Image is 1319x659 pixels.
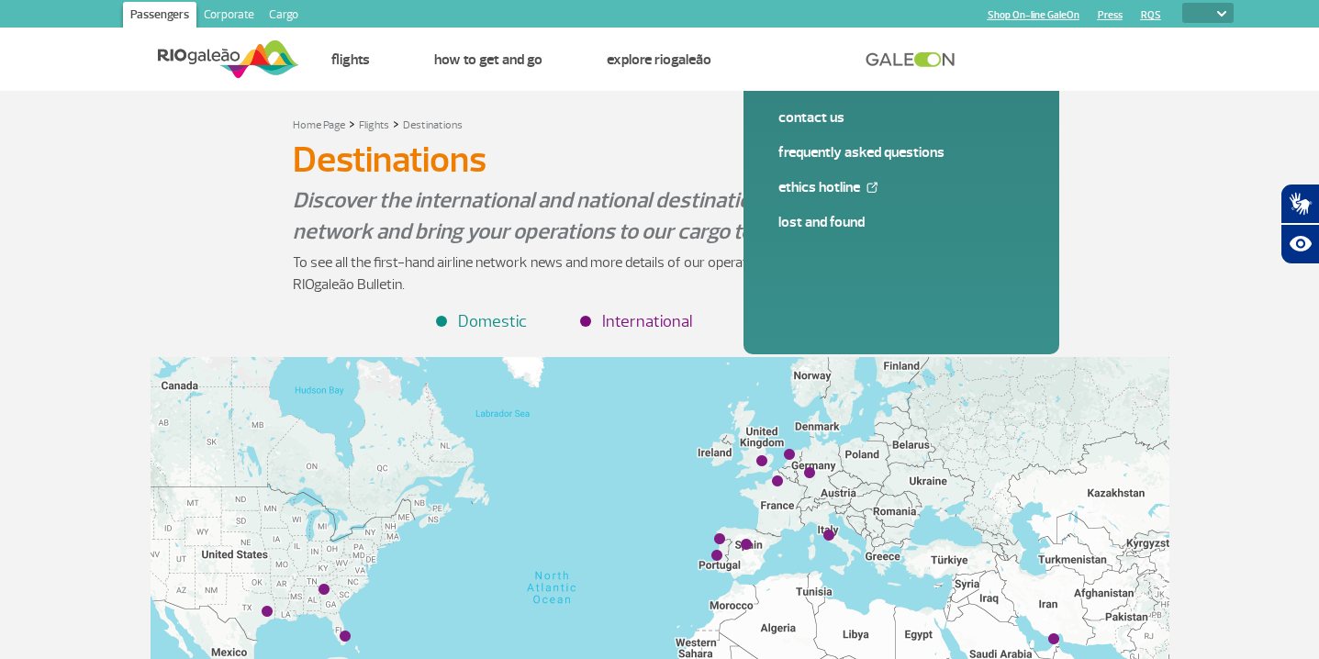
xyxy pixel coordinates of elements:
img: External Link Icon [866,182,877,193]
a: Lost and Found [778,212,1024,232]
h1: Destinations [293,144,1027,175]
a: Cargo [262,2,306,31]
a: Frequently Asked Questions [778,142,1024,162]
a: Flights [331,50,370,69]
p: Discover the international and national destinations operated by the RIOgaleão network and bring ... [293,184,1027,247]
a: Corporate [196,2,262,31]
div: Atlanta (ATL) [319,584,330,595]
a: Shop On-line GaleOn [988,9,1079,21]
div: Plugin de acessibilidade da Hand Talk. [1280,184,1319,264]
a: RQS [1141,9,1161,21]
div: Miami (MIA) [340,631,351,642]
div: Dubai (DXB) [1048,633,1059,644]
a: Flights [359,118,389,132]
p: To see all the first-hand airline network news and more details of our operations and consult dir... [293,251,1027,296]
a: Passengers [123,2,196,31]
a: Press [1098,9,1123,21]
a: Ethics Hotline [778,177,1024,197]
div: Amsterdã (AMS) [784,449,795,460]
div: Londres (LHR) [756,455,767,466]
div: Houston (HOU) [262,606,273,617]
a: Contact us [778,107,1024,128]
a: > [393,113,399,134]
a: Destinations [403,118,463,132]
li: International [582,309,692,334]
li: Domestic [438,309,527,334]
div: Roma (FCO) [823,530,834,541]
div: Madrid (MAD) [741,539,752,550]
a: Explore RIOgaleão [607,50,711,69]
div: Lisboa (LIS) [711,550,722,561]
a: Contact [776,50,824,69]
div: Porto (OPO) [714,533,725,544]
div: Frankfurt (FRA) [804,467,815,478]
div: Paris (CDG) [772,475,783,486]
a: How to get and go [434,50,542,69]
button: Abrir tradutor de língua de sinais. [1280,184,1319,224]
a: Home Page [293,118,345,132]
button: Abrir recursos assistivos. [1280,224,1319,264]
a: > [349,113,355,134]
